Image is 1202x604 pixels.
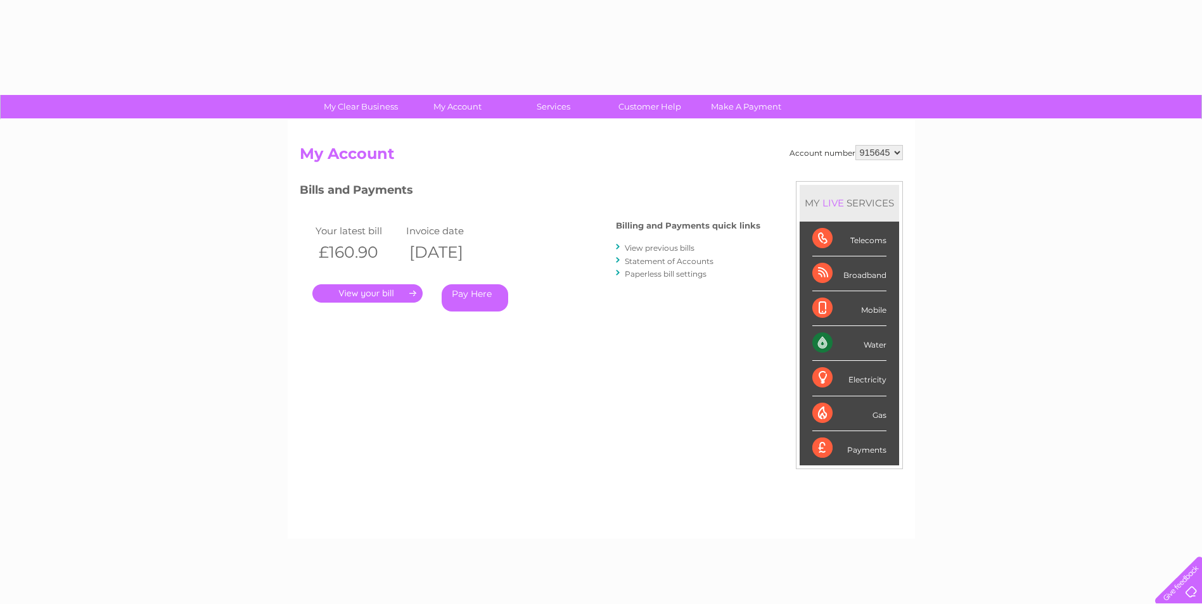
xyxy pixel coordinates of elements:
[300,181,760,203] h3: Bills and Payments
[312,239,404,265] th: £160.90
[442,284,508,311] a: Pay Here
[812,326,886,361] div: Water
[309,95,413,118] a: My Clear Business
[800,185,899,221] div: MY SERVICES
[300,145,903,169] h2: My Account
[812,222,886,256] div: Telecoms
[625,243,694,253] a: View previous bills
[616,221,760,230] h4: Billing and Payments quick links
[403,239,494,265] th: [DATE]
[625,269,706,279] a: Paperless bill settings
[312,284,423,303] a: .
[625,256,713,266] a: Statement of Accounts
[812,361,886,396] div: Electricity
[405,95,509,118] a: My Account
[812,291,886,326] div: Mobile
[812,256,886,291] div: Broadband
[501,95,606,118] a: Services
[812,396,886,431] div: Gas
[312,222,404,239] td: Your latest bill
[820,197,847,209] div: LIVE
[694,95,798,118] a: Make A Payment
[403,222,494,239] td: Invoice date
[790,145,903,160] div: Account number
[598,95,702,118] a: Customer Help
[812,431,886,465] div: Payments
